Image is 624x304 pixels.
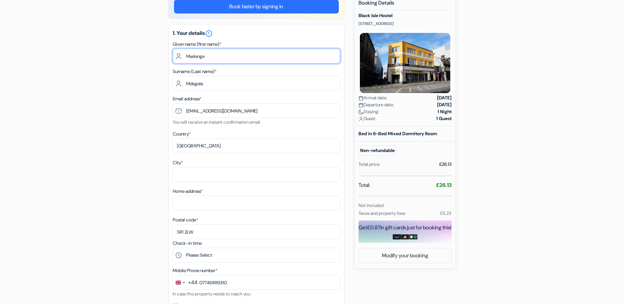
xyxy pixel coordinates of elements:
small: £5.23 [440,210,451,216]
label: Surname (Last name) [173,68,216,75]
img: calendar.svg [359,103,363,108]
label: Mobile Phone number [173,267,217,274]
label: City [173,159,183,166]
h5: Black Isle Hostel [359,13,452,18]
p: [STREET_ADDRESS] [359,21,452,26]
h5: 1. Your details [173,30,340,38]
i: error_outline [205,30,213,38]
span: £0.87 [367,224,380,231]
input: Enter last name [173,76,340,91]
img: calendar.svg [359,96,363,101]
label: Given name (first name) [173,41,221,48]
small: Non-refundable [359,145,396,156]
strong: [DATE] [437,101,452,108]
img: user_icon.svg [359,116,363,121]
input: Enter email address [173,103,340,118]
label: Email address [173,95,201,102]
strong: [DATE] [437,94,452,101]
div: +44 [188,279,198,287]
img: adidas-card.png [401,234,409,240]
label: Home address [173,188,203,195]
input: Enter first name [173,49,340,63]
a: error_outline [205,30,213,37]
strong: 1 Guest [436,115,452,122]
button: Change country, selected United Kingdom (+44) [173,275,198,290]
span: Total: [359,181,370,189]
label: Check-in time [173,240,202,247]
label: Country [173,131,191,138]
strong: £26.13 [436,182,452,189]
b: Bed in 6-Bed Mixed Dormitory Room [359,131,437,137]
span: Arrival date: [359,94,387,101]
div: Total price: [359,161,380,168]
span: Staying: [359,108,379,115]
img: moon.svg [359,110,363,114]
span: Departure date: [359,101,394,108]
img: uber-uber-eats-card.png [409,234,417,240]
input: 7400 123456 [173,275,340,290]
div: Get in gift cards just for booking this! [359,224,452,232]
small: Not included [359,202,384,208]
a: Modify your booking [359,249,451,262]
small: In case the property needs to reach you [173,291,250,297]
small: Taxes and property fees: [359,210,406,216]
img: amazon-card-no-text.png [393,234,401,240]
label: Postal code [173,216,198,223]
div: £26.13 [439,161,452,168]
strong: 1 Night [437,108,452,115]
small: You will receive an instant confirmation email [173,119,260,125]
span: Guest: [359,115,376,122]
